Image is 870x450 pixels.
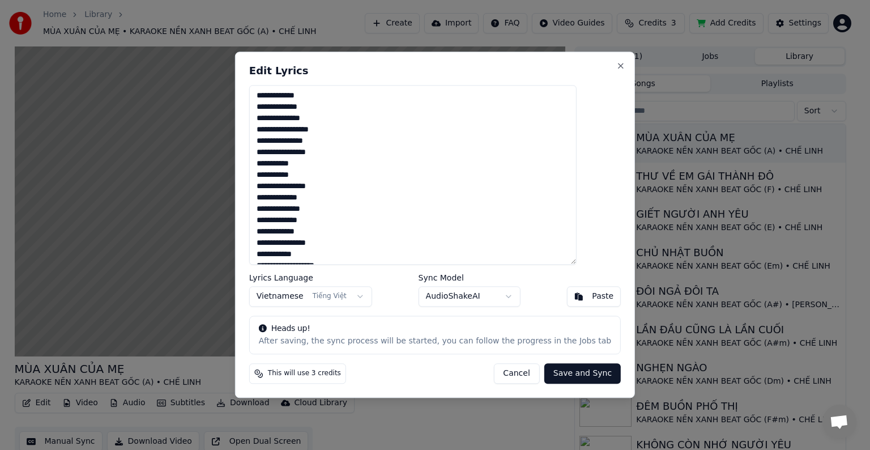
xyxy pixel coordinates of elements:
div: Heads up! [259,324,611,335]
button: Save and Sync [544,364,621,384]
label: Lyrics Language [249,274,372,282]
label: Sync Model [419,274,521,282]
div: Paste [592,291,613,303]
div: After saving, the sync process will be started, you can follow the progress in the Jobs tab [259,336,611,347]
button: Paste [566,287,621,307]
button: Cancel [493,364,539,384]
span: This will use 3 credits [268,370,341,379]
h2: Edit Lyrics [249,66,621,76]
